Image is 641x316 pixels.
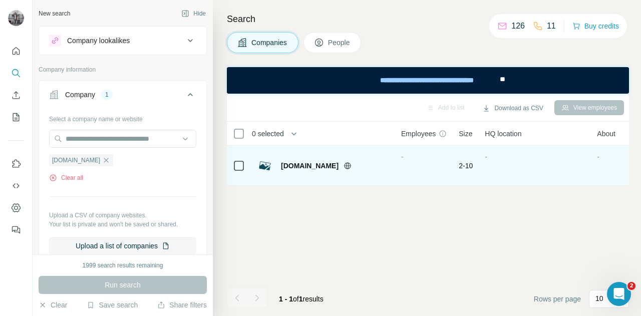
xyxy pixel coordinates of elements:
[101,90,113,99] div: 1
[8,155,24,173] button: Use Surfe on LinkedIn
[39,65,207,74] p: Company information
[547,20,556,32] p: 11
[49,211,196,220] p: Upload a CSV of company websites.
[597,129,615,139] span: About
[157,300,207,310] button: Share filters
[251,38,288,48] span: Companies
[279,295,293,303] span: 1 - 1
[67,36,130,46] div: Company lookalikes
[511,20,525,32] p: 126
[52,156,100,165] span: [DOMAIN_NAME]
[485,153,487,161] span: -
[607,282,631,306] iframe: Intercom live chat
[8,10,24,26] img: Avatar
[8,86,24,104] button: Enrich CSV
[595,293,603,303] p: 10
[65,90,95,100] div: Company
[459,129,472,139] span: Size
[328,38,351,48] span: People
[8,199,24,217] button: Dashboard
[252,129,284,139] span: 0 selected
[293,295,299,303] span: of
[39,300,67,310] button: Clear
[8,221,24,239] button: Feedback
[8,177,24,195] button: Use Surfe API
[459,161,473,171] span: 2-10
[49,173,83,182] button: Clear all
[87,300,138,310] button: Save search
[174,6,213,21] button: Hide
[39,9,70,18] div: New search
[299,295,303,303] span: 1
[83,261,163,270] div: 1999 search results remaining
[49,237,196,255] button: Upload a list of companies
[8,64,24,82] button: Search
[572,19,619,33] button: Buy credits
[8,108,24,126] button: My lists
[281,161,339,171] span: [DOMAIN_NAME]
[534,294,581,304] span: Rows per page
[279,295,324,303] span: results
[475,101,550,116] button: Download as CSV
[39,29,206,53] button: Company lookalikes
[8,42,24,60] button: Quick start
[227,67,629,94] iframe: Banner
[49,220,196,229] p: Your list is private and won't be saved or shared.
[257,158,273,174] img: Logo of westonpark.co.uk
[49,111,196,124] div: Select a company name or website
[39,83,206,111] button: Company1
[597,153,599,161] span: -
[485,129,521,139] span: HQ location
[227,12,629,26] h4: Search
[401,153,404,161] span: -
[627,282,635,290] span: 2
[401,129,436,139] span: Employees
